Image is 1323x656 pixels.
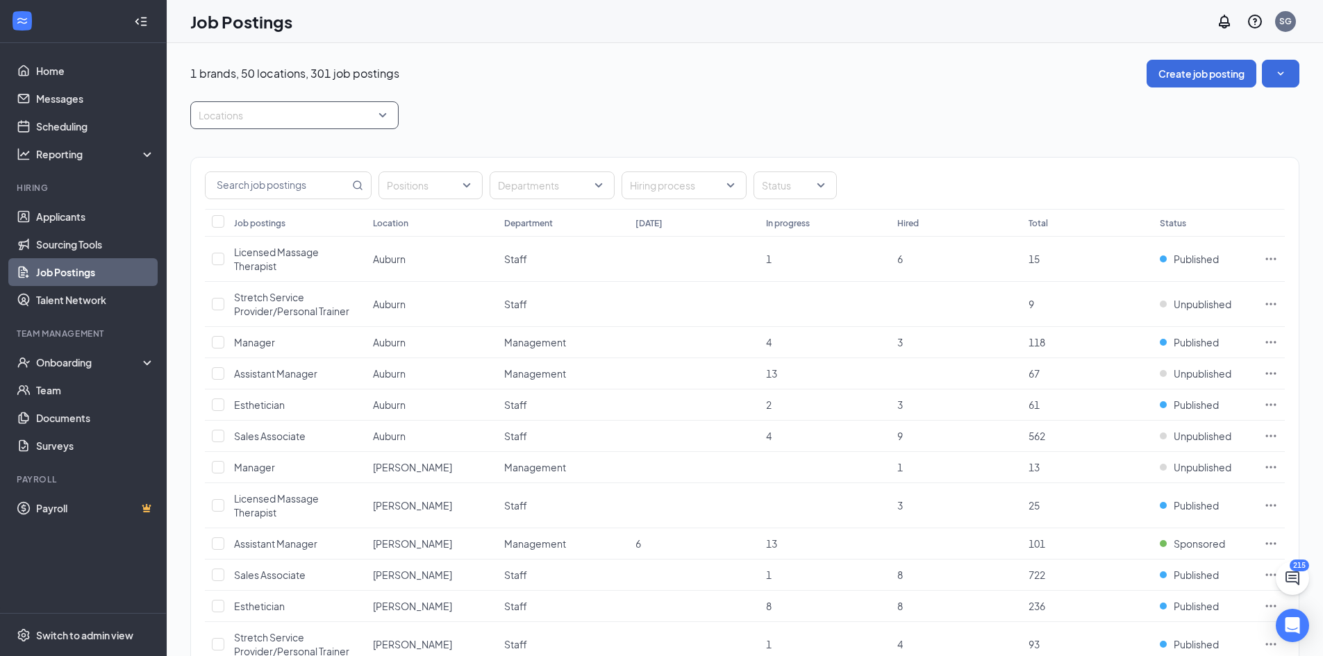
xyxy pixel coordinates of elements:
span: 3 [897,336,903,348]
span: Staff [504,569,527,581]
svg: Notifications [1216,13,1233,30]
td: Management [497,358,629,389]
th: In progress [759,209,890,237]
a: Job Postings [36,258,155,286]
span: 6 [897,253,903,265]
span: 67 [1029,367,1040,380]
span: 13 [766,367,777,380]
span: 9 [1029,298,1034,310]
th: Hired [890,209,1022,237]
span: Assistant Manager [234,367,317,380]
span: 61 [1029,398,1040,411]
a: Home [36,57,155,85]
span: [PERSON_NAME] [373,638,452,650]
span: 8 [897,600,903,612]
td: Auburn [366,421,497,452]
a: Talent Network [36,286,155,314]
span: 93 [1029,638,1040,650]
span: [PERSON_NAME] [373,499,452,512]
td: Auburn [366,237,497,282]
svg: WorkstreamLogo [15,14,29,28]
p: 1 brands, 50 locations, 301 job postings [190,66,399,81]
a: PayrollCrown [36,494,155,522]
svg: Ellipses [1264,637,1278,651]
svg: Ellipses [1264,297,1278,311]
th: Total [1022,209,1153,237]
svg: Ellipses [1264,460,1278,474]
svg: Collapse [134,15,148,28]
span: 722 [1029,569,1045,581]
span: Manager [234,336,275,348]
td: Auburn [366,327,497,358]
span: Management [504,367,566,380]
td: Belle Meade [366,452,497,483]
span: Unpublished [1174,429,1231,443]
td: Auburn [366,389,497,421]
span: Unpublished [1174,297,1231,311]
span: [PERSON_NAME] [373,569,452,581]
span: Auburn [373,367,406,380]
span: 13 [1029,461,1040,473]
svg: Ellipses [1264,429,1278,443]
span: Published [1174,252,1219,266]
span: 4 [897,638,903,650]
button: ChatActive [1276,562,1309,595]
td: Staff [497,560,629,591]
span: [PERSON_NAME] [373,537,452,550]
svg: Analysis [17,147,31,161]
div: Location [373,217,408,229]
span: 25 [1029,499,1040,512]
span: Staff [504,398,527,411]
div: Hiring [17,182,152,194]
span: Auburn [373,398,406,411]
span: Auburn [373,336,406,348]
span: Esthetician [234,398,285,411]
th: Status [1153,209,1257,237]
td: Staff [497,483,629,528]
svg: UserCheck [17,355,31,369]
span: 13 [766,537,777,550]
span: Staff [504,600,527,612]
span: Auburn [373,298,406,310]
td: Staff [497,282,629,327]
span: Licensed Massage Therapist [234,492,319,519]
span: Manager [234,461,275,473]
span: Sales Associate [234,430,306,442]
div: Team Management [17,328,152,339]
span: 118 [1029,336,1045,348]
span: Management [504,461,566,473]
span: 2 [766,398,772,411]
span: Unpublished [1174,367,1231,380]
td: Auburn [366,282,497,327]
span: Published [1174,398,1219,412]
span: Published [1174,498,1219,512]
span: Staff [504,253,527,265]
div: Job postings [234,217,285,229]
span: Staff [504,499,527,512]
div: Payroll [17,473,152,485]
span: Staff [504,298,527,310]
div: Department [504,217,553,229]
td: Auburn [366,358,497,389]
svg: Ellipses [1264,335,1278,349]
a: Documents [36,404,155,432]
span: Management [504,336,566,348]
svg: Ellipses [1264,498,1278,512]
span: 9 [897,430,903,442]
div: Onboarding [36,355,143,369]
input: Search job postings [206,172,349,199]
td: Belle Meade [366,483,497,528]
span: Auburn [373,430,406,442]
div: Open Intercom Messenger [1276,609,1309,642]
button: SmallChevronDown [1262,60,1299,87]
td: Management [497,452,629,483]
span: Sales Associate [234,569,306,581]
a: Sourcing Tools [36,230,155,258]
svg: Settings [17,628,31,642]
span: Management [504,537,566,550]
span: Esthetician [234,600,285,612]
svg: ChatActive [1284,570,1301,587]
h1: Job Postings [190,10,292,33]
td: Staff [497,591,629,622]
span: 4 [766,430,772,442]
